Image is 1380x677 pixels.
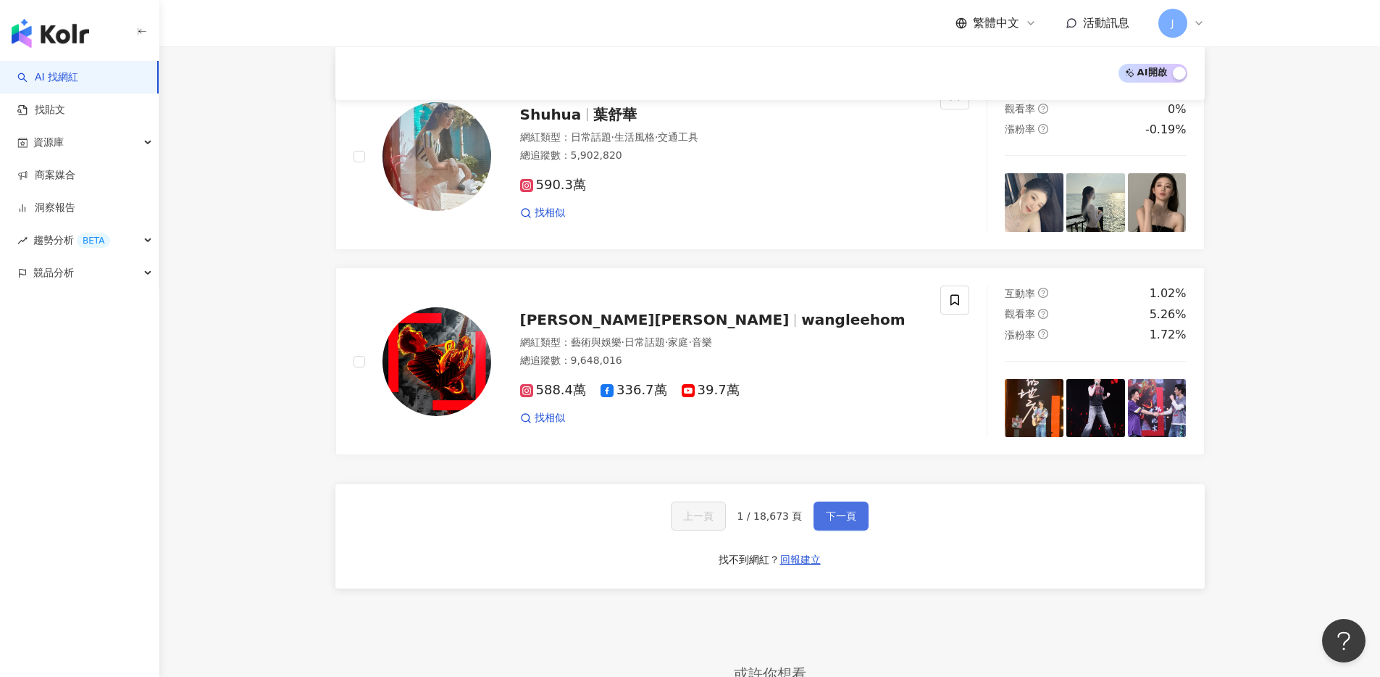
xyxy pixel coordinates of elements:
span: 競品分析 [33,257,74,289]
span: 日常話題 [624,336,665,348]
span: 觀看率 [1005,103,1035,115]
div: 網紅類型 ： [520,130,924,145]
img: logo [12,19,89,48]
span: 下一頁 [826,510,856,522]
img: post-image [1005,173,1063,232]
span: 音樂 [692,336,712,348]
span: question-circle [1038,288,1048,298]
span: 繁體中文 [973,15,1019,31]
a: KOL AvatarShuhua葉舒華網紅類型：日常話題·生活風格·交通工具總追蹤數：5,902,820590.3萬找相似互動率question-circle7.89%觀看率question-c... [335,62,1205,250]
span: 日常話題 [571,131,611,143]
span: [PERSON_NAME][PERSON_NAME] [520,311,790,328]
div: 找不到網紅？ [719,553,779,568]
span: 336.7萬 [601,383,667,398]
span: 互動率 [1005,288,1035,299]
a: searchAI 找網紅 [17,70,78,85]
span: 39.7萬 [682,383,740,398]
a: 找相似 [520,206,565,220]
span: · [688,336,691,348]
div: 0% [1168,101,1186,117]
div: 1.02% [1150,286,1187,302]
span: 資源庫 [33,126,64,159]
span: · [665,336,668,348]
a: 洞察報告 [17,201,75,215]
a: KOL Avatar[PERSON_NAME][PERSON_NAME]wangleehom網紅類型：藝術與娛樂·日常話題·家庭·音樂總追蹤數：9,648,016588.4萬336.7萬39.7... [335,267,1205,455]
span: 590.3萬 [520,178,587,193]
span: question-circle [1038,124,1048,134]
span: question-circle [1038,309,1048,319]
img: post-image [1128,379,1187,438]
span: · [622,336,624,348]
div: BETA [77,233,110,248]
span: Shuhua [520,106,582,123]
button: 回報建立 [779,548,821,571]
span: 觀看率 [1005,308,1035,320]
span: 生活風格 [614,131,655,143]
div: -0.19% [1145,122,1187,138]
a: 商案媒合 [17,168,75,183]
span: 活動訊息 [1083,16,1129,30]
div: 網紅類型 ： [520,336,924,350]
span: 葉舒華 [593,106,637,123]
span: 藝術與娛樂 [571,336,622,348]
div: 5.26% [1150,307,1187,323]
button: 上一頁 [671,502,726,531]
span: 漲粉率 [1005,329,1035,341]
span: 找相似 [535,206,565,220]
span: 趨勢分析 [33,224,110,257]
span: 家庭 [668,336,688,348]
span: 交通工具 [658,131,698,143]
span: 漲粉率 [1005,123,1035,135]
span: question-circle [1038,104,1048,114]
img: post-image [1066,379,1125,438]
div: 總追蹤數 ： 5,902,820 [520,149,924,163]
span: 588.4萬 [520,383,587,398]
a: 找貼文 [17,103,65,117]
span: · [655,131,658,143]
span: 回報建立 [780,554,821,565]
img: KOL Avatar [382,102,491,211]
iframe: Help Scout Beacon - Open [1322,619,1366,663]
div: 總追蹤數 ： 9,648,016 [520,354,924,368]
img: post-image [1066,173,1125,232]
img: post-image [1128,173,1187,232]
button: 下一頁 [814,502,869,531]
a: 找相似 [520,411,565,425]
span: rise [17,236,28,246]
span: 找相似 [535,411,565,425]
div: 1.72% [1150,327,1187,343]
span: wangleehom [801,311,905,328]
span: · [611,131,614,143]
img: KOL Avatar [382,307,491,416]
span: J [1171,15,1174,31]
img: post-image [1005,379,1063,438]
span: 1 / 18,673 頁 [737,510,803,522]
span: question-circle [1038,329,1048,339]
